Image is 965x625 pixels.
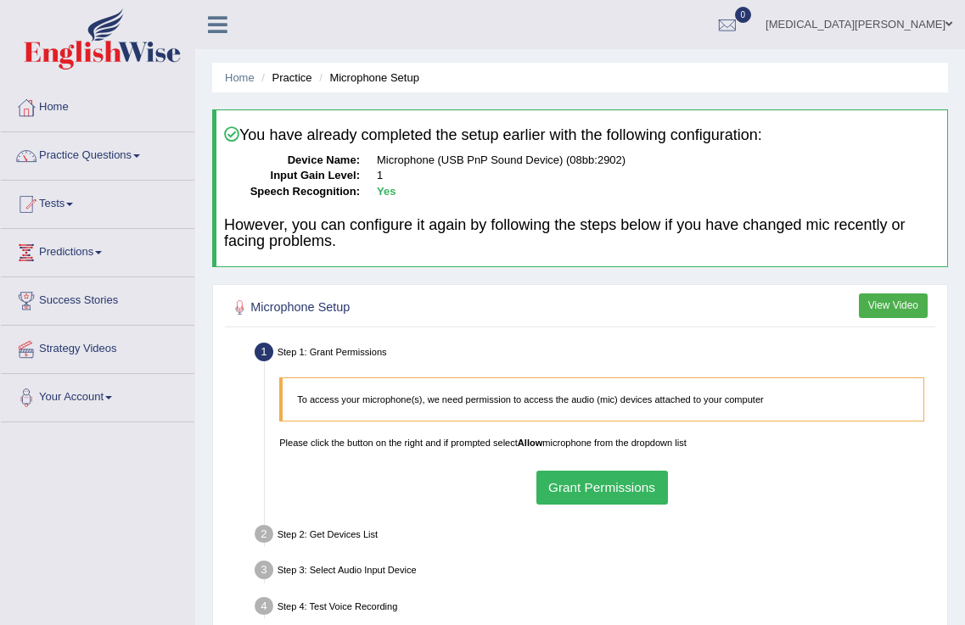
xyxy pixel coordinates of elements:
a: Your Account [1,374,194,416]
li: Practice [257,70,311,86]
h4: You have already completed the setup earlier with the following configuration: [224,126,940,144]
button: View Video [859,293,928,318]
button: Grant Permissions [536,471,668,504]
a: Tests [1,181,194,223]
a: Home [225,71,255,84]
b: Yes [377,185,396,198]
div: Step 3: Select Audio Input Device [249,556,941,588]
h2: Microphone Setup [229,297,665,319]
a: Home [1,84,194,126]
p: To access your microphone(s), we need permission to access the audio (mic) devices attached to yo... [297,393,909,406]
div: Step 4: Test Voice Recording [249,593,941,624]
h4: However, you can configure it again by following the steps below if you have changed mic recently... [224,217,940,251]
dt: Input Gain Level: [224,168,360,184]
dt: Speech Recognition: [224,184,360,200]
span: 0 [735,7,752,23]
a: Practice Questions [1,132,194,175]
dd: 1 [377,168,940,184]
a: Predictions [1,229,194,271]
dd: Microphone (USB PnP Sound Device) (08bb:2902) [377,153,940,169]
a: Strategy Videos [1,326,194,368]
a: Success Stories [1,277,194,320]
p: Please click the button on the right and if prompted select microphone from the dropdown list [279,436,924,449]
b: Allow [518,438,542,448]
div: Step 2: Get Devices List [249,521,941,552]
li: Microphone Setup [315,70,419,86]
div: Step 1: Grant Permissions [249,338,941,370]
dt: Device Name: [224,153,360,169]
